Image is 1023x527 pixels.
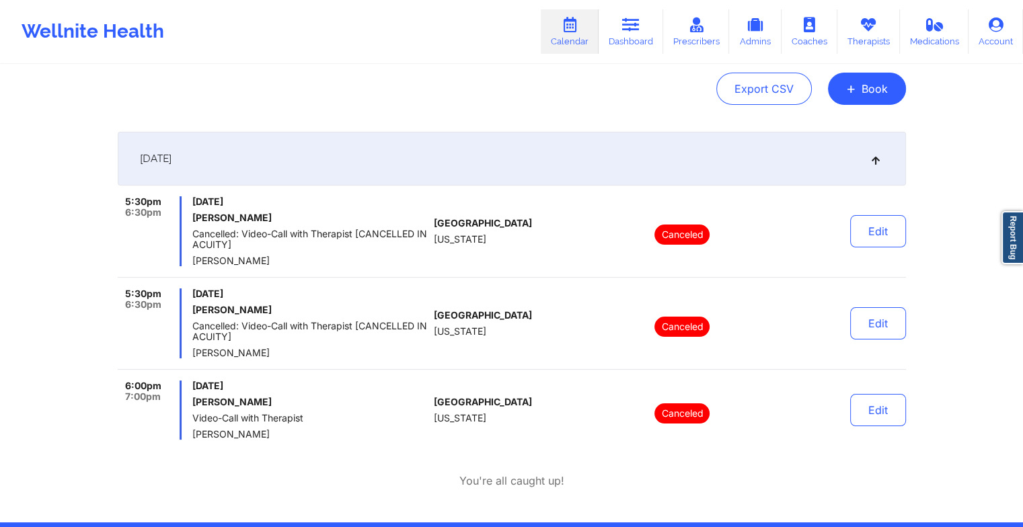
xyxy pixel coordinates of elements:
span: 6:30pm [125,299,161,310]
span: [GEOGRAPHIC_DATA] [434,310,532,321]
p: Canceled [654,403,710,423]
span: Cancelled: Video-Call with Therapist [CANCELLED IN ACUITY] [192,321,428,342]
a: Dashboard [599,9,663,54]
span: [US_STATE] [434,234,486,245]
span: [DATE] [192,196,428,207]
span: [US_STATE] [434,326,486,337]
span: [PERSON_NAME] [192,348,428,358]
button: +Book [828,73,906,105]
span: [DATE] [192,380,428,391]
h6: [PERSON_NAME] [192,397,428,407]
button: Edit [850,307,906,339]
span: 5:30pm [125,288,161,299]
span: [GEOGRAPHIC_DATA] [434,218,532,229]
a: Report Bug [1001,211,1023,264]
button: Edit [850,215,906,247]
span: [PERSON_NAME] [192,429,428,440]
span: Cancelled: Video-Call with Therapist [CANCELLED IN ACUITY] [192,229,428,250]
a: Coaches [782,9,837,54]
span: [GEOGRAPHIC_DATA] [434,397,532,407]
a: Admins [729,9,782,54]
span: 6:00pm [125,380,161,391]
a: Therapists [837,9,900,54]
a: Medications [900,9,969,54]
p: Canceled [654,225,710,245]
p: Canceled [654,317,710,337]
h6: [PERSON_NAME] [192,212,428,223]
span: [PERSON_NAME] [192,255,428,266]
h6: [PERSON_NAME] [192,305,428,315]
button: Edit [850,394,906,426]
span: 7:00pm [125,391,161,402]
a: Calendar [541,9,599,54]
a: Prescribers [663,9,730,54]
p: You're all caught up! [459,473,564,489]
span: 6:30pm [125,207,161,218]
span: + [846,85,856,92]
button: Export CSV [716,73,812,105]
span: 5:30pm [125,196,161,207]
span: [DATE] [140,152,172,165]
a: Account [969,9,1023,54]
span: [DATE] [192,288,428,299]
span: [US_STATE] [434,413,486,423]
span: Video-Call with Therapist [192,413,428,423]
